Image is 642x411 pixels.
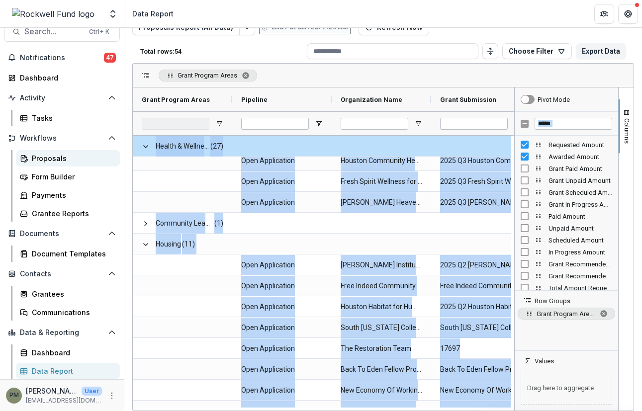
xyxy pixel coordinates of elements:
[32,366,112,376] div: Data Report
[594,4,614,24] button: Partners
[549,165,612,172] span: Grant Paid Amount
[515,305,618,350] div: Row Groups
[32,307,112,318] div: Communications
[341,380,422,401] span: New Economy Of Working Houston
[341,255,422,275] span: [PERSON_NAME] Institute for Legal and Social Policy Inc.
[20,230,104,238] span: Documents
[440,118,508,130] input: Grant Submission Filter Input
[16,246,120,262] a: Document Templates
[16,168,120,185] a: Form Builder
[515,234,618,246] div: Scheduled Amount Column
[156,136,209,157] span: Health & Wellness
[515,258,618,270] div: Grant Recommended Amount, PO Column
[82,387,102,396] p: User
[4,22,120,42] button: Search...
[341,192,422,213] span: [PERSON_NAME] Heavenly Hands
[482,43,498,59] button: Toggle auto height
[16,150,120,166] a: Proposals
[535,297,570,305] span: Row Groups
[535,118,612,130] input: Filter Columns Input
[87,26,111,37] div: Ctrl + K
[178,72,237,79] span: Grant Program Areas
[20,54,104,62] span: Notifications
[549,260,612,268] span: Grant Recommended Amount, PO
[32,153,112,164] div: Proposals
[241,171,323,192] span: Open Application
[9,392,19,399] div: Patrick Moreno-Covington
[4,90,120,106] button: Open Activity
[214,213,223,234] span: (1)
[16,187,120,203] a: Payments
[440,151,522,171] span: 2025 Q3 Houston Community Health Centers (dba Vecino Health Centers)
[156,234,181,254] span: Housing
[32,347,112,358] div: Dashboard
[341,318,422,338] span: South [US_STATE] College of Law Houston, Inc.
[341,359,422,380] span: Back To Eden Fellow Program
[549,153,612,161] span: Awarded Amount
[549,272,612,280] span: Grant Recommended Amount, CEO
[241,359,323,380] span: Open Application
[20,94,104,102] span: Activity
[515,270,618,282] div: Grant Recommended Amount, CEO Column
[159,70,257,82] div: Row Groups
[32,289,112,299] div: Grantees
[4,130,120,146] button: Open Workflows
[4,50,120,66] button: Notifications47
[142,118,209,130] input: Grant Program Areas Filter Input
[515,365,618,411] div: Values
[549,189,612,196] span: Grant Scheduled Amount
[20,329,104,337] span: Data & Reporting
[159,70,257,82] span: Grant Program Areas. Press ENTER to sort. Press DELETE to remove
[16,363,120,379] a: Data Report
[537,310,595,318] span: Grant Program Areas
[156,213,213,234] span: Community Leadership
[576,43,626,59] button: Export Data
[12,8,94,20] img: Rockwell Fund logo
[241,151,323,171] span: Open Application
[241,338,323,359] span: Open Application
[241,297,323,317] span: Open Application
[549,248,612,256] span: In Progress Amount
[241,318,323,338] span: Open Application
[140,48,303,55] p: Total rows: 54
[32,208,112,219] div: Grantee Reports
[515,163,618,174] div: Grant Paid Amount Column
[515,139,618,151] div: Requested Amount Column
[32,248,112,259] div: Document Templates
[414,120,422,128] button: Open Filter Menu
[515,222,618,234] div: Unpaid Amount Column
[515,186,618,198] div: Grant Scheduled Amount Column
[521,371,612,405] span: Drag here to aggregate
[341,276,422,296] span: Free Indeed Community CDC
[515,151,618,163] div: Awarded Amount Column
[440,192,522,213] span: 2025 Q3 [PERSON_NAME] Heavenly Hands
[440,276,522,296] span: Free Indeed Community CDC - 2025 - RFI Housing Application
[142,96,210,103] span: Grant Program Areas
[618,4,638,24] button: Get Help
[241,255,323,275] span: Open Application
[549,141,612,149] span: Requested Amount
[341,96,402,103] span: Organization Name
[16,344,120,361] a: Dashboard
[241,380,323,401] span: Open Application
[440,338,522,359] span: 17697
[515,198,618,210] div: Grant In Progress Amount Column
[535,357,554,365] span: Values
[549,213,612,220] span: Paid Amount
[20,270,104,278] span: Contacts
[440,297,522,317] span: 2025 Q2 Houston Habitat for Humanity, Inc.
[502,43,572,59] button: Choose Filter
[4,325,120,340] button: Open Data & Reporting
[515,174,618,186] div: Grant Unpaid Amount Column
[106,4,120,24] button: Open entity switcher
[4,70,120,86] a: Dashboard
[515,139,618,329] div: Column List 16 Columns
[549,284,612,292] span: Total Amount Requested (CURRENCY)
[623,118,631,144] span: Columns
[549,225,612,232] span: Unpaid Amount
[32,171,112,182] div: Form Builder
[182,234,195,254] span: (11)
[549,177,612,184] span: Grant Unpaid Amount
[215,120,223,128] button: Open Filter Menu
[241,96,268,103] span: Pipeline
